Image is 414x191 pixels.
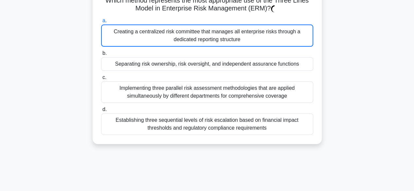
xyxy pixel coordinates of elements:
div: Establishing three sequential levels of risk escalation based on financial impact thresholds and ... [101,113,313,135]
span: b. [102,50,107,56]
span: a. [102,18,107,23]
div: Creating a centralized risk committee that manages all enterprise risks through a dedicated repor... [101,24,313,47]
div: Separating risk ownership, risk oversight, and independent assurance functions [101,57,313,71]
div: Implementing three parallel risk assessment methodologies that are applied simultaneously by diff... [101,81,313,103]
span: c. [102,74,106,80]
span: d. [102,106,107,112]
